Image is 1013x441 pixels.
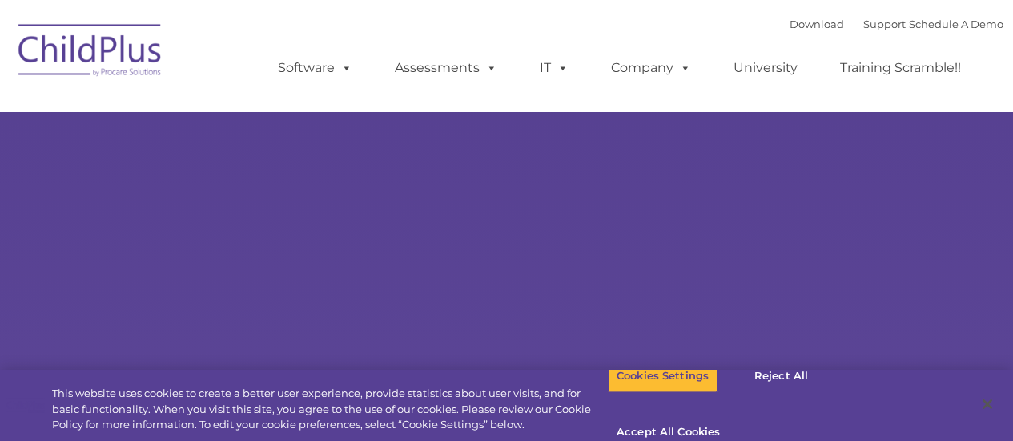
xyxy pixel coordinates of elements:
[524,52,585,84] a: IT
[10,13,171,93] img: ChildPlus by Procare Solutions
[790,18,1003,30] font: |
[379,52,513,84] a: Assessments
[731,359,831,393] button: Reject All
[262,52,368,84] a: Software
[52,386,608,433] div: This website uses cookies to create a better user experience, provide statistics about user visit...
[718,52,814,84] a: University
[970,387,1005,422] button: Close
[863,18,906,30] a: Support
[608,359,718,393] button: Cookies Settings
[824,52,977,84] a: Training Scramble!!
[790,18,844,30] a: Download
[909,18,1003,30] a: Schedule A Demo
[595,52,707,84] a: Company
